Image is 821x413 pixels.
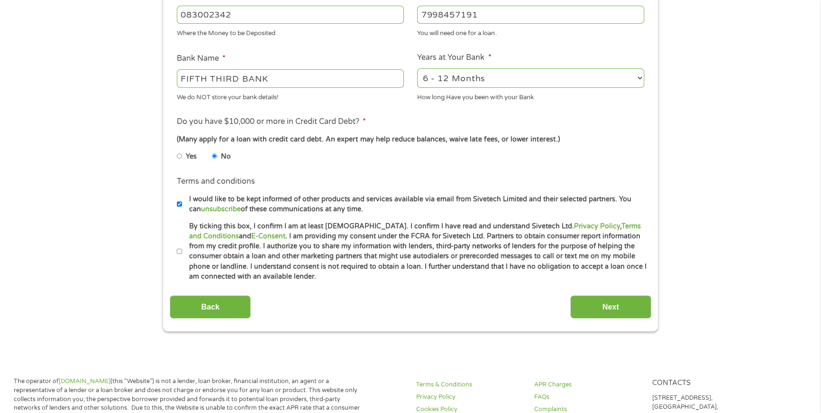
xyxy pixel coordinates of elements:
[177,54,226,64] label: Bank Name
[534,380,641,389] a: APR Charges
[182,221,647,282] label: By ticking this box, I confirm I am at least [DEMOGRAPHIC_DATA]. I confirm I have read and unders...
[189,222,641,240] a: Terms and Conditions
[177,6,404,24] input: 263177916
[177,134,644,145] div: (Many apply for a loan with credit card debt. An expert may help reduce balances, waive late fees...
[177,89,404,102] div: We do NOT store your bank details!
[417,89,644,102] div: How long Have you been with your Bank
[417,6,644,24] input: 345634636
[59,377,110,385] a: [DOMAIN_NAME]
[170,295,251,319] input: Back
[574,222,620,230] a: Privacy Policy
[251,232,285,240] a: E-Consent
[416,393,523,402] a: Privacy Policy
[652,379,759,388] h4: Contacts
[182,194,647,215] label: I would like to be kept informed of other products and services available via email from Sivetech...
[417,53,491,63] label: Years at Your Bank
[570,295,651,319] input: Next
[177,26,404,38] div: Where the Money to be Deposited
[416,380,523,389] a: Terms & Conditions
[221,151,231,162] label: No
[177,117,366,127] label: Do you have $10,000 or more in Credit Card Debt?
[177,177,255,187] label: Terms and conditions
[201,205,241,213] a: unsubscribe
[417,26,644,38] div: You will need one for a loan.
[186,151,197,162] label: Yes
[534,393,641,402] a: FAQs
